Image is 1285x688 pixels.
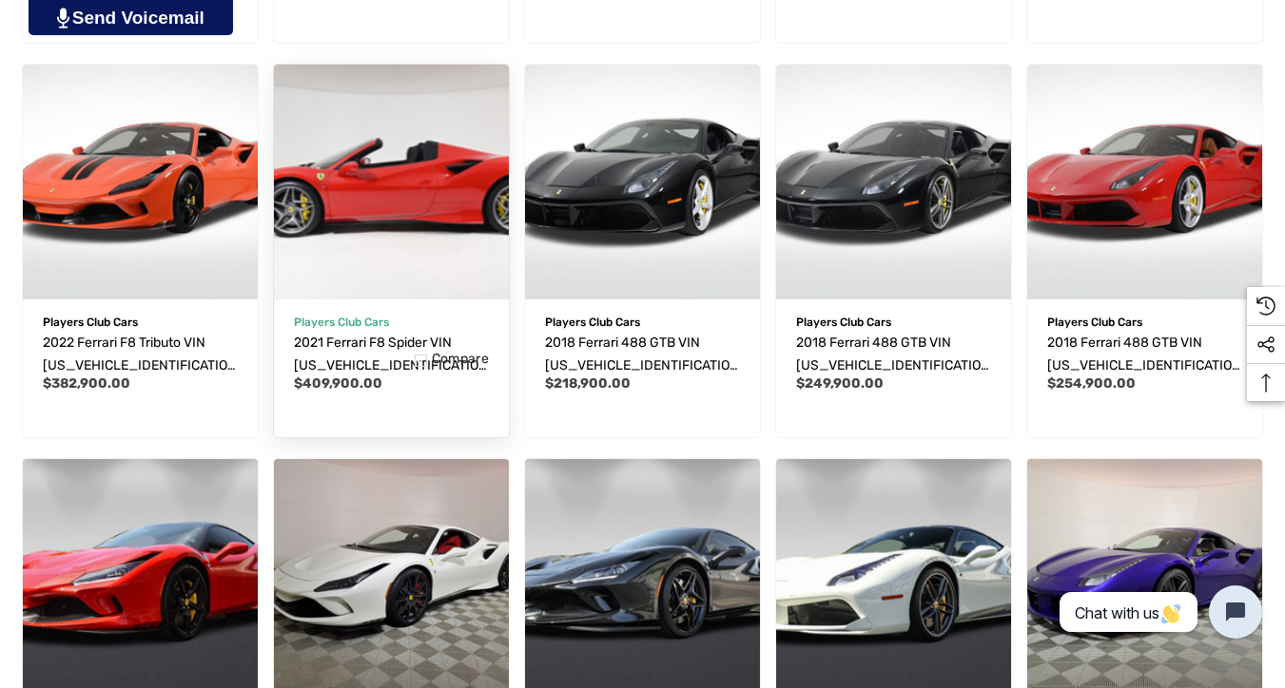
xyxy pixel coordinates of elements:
[1027,65,1262,299] img: For Sale 2018 Ferrari 488 GTB VIN ZFF79ALAXJ0232879
[545,332,740,377] a: 2018 Ferrari 488 GTB VIN ZFF79ALA0J0235810,$218,900.00
[545,334,739,396] span: 2018 Ferrari 488 GTB VIN [US_VEHICLE_IDENTIFICATION_NUMBER]
[1047,310,1242,334] p: Players Club Cars
[796,310,991,334] p: Players Club Cars
[1027,65,1262,299] a: 2018 Ferrari 488 GTB VIN ZFF79ALAXJ0232879,$254,900.00
[1256,296,1275,315] svg: Recently Viewed
[545,375,631,392] span: $218,900.00
[262,53,520,312] img: For Sale 2021 Ferrari F8 Spider VIN ZFF93LMA7M0263340
[43,332,238,377] a: 2022 Ferrari F8 Tributo VIN ZFF92LLA1N0280916,$382,900.00
[776,65,1011,299] a: 2018 Ferrari 488 GTB VIN ZFF79ALA7J0236033,$249,900.00
[294,332,489,377] a: 2021 Ferrari F8 Spider VIN ZFF93LMA7M0263340,$409,900.00
[1047,375,1136,392] span: $254,900.00
[796,332,991,377] a: 2018 Ferrari 488 GTB VIN ZFF79ALA7J0236033,$249,900.00
[776,65,1011,299] img: For Sale 2018 Ferrari 488 GTB VIN ZFF79ALA7J0236033
[294,310,489,334] p: Players Club Cars
[1047,334,1241,396] span: 2018 Ferrari 488 GTB VIN [US_VEHICLE_IDENTIFICATION_NUMBER]
[1047,332,1242,377] a: 2018 Ferrari 488 GTB VIN ZFF79ALAXJ0232879,$254,900.00
[23,65,258,299] a: 2022 Ferrari F8 Tributo VIN ZFF92LLA1N0280916,$382,900.00
[23,65,258,299] img: For Sale 2022 Ferrari F8 Tributo VIN ZFF92LLA1N0280916
[1247,373,1285,392] svg: Top
[525,65,760,299] a: 2018 Ferrari 488 GTB VIN ZFF79ALA0J0235810,$218,900.00
[525,65,760,299] img: For Sale 2018 Ferrari 488 GTB VIN ZFF79ALA0J0235810
[545,310,740,334] p: Players Club Cars
[796,334,990,396] span: 2018 Ferrari 488 GTB VIN [US_VEHICLE_IDENTIFICATION_NUMBER]
[57,8,69,29] img: PjwhLS0gR2VuZXJhdG9yOiBHcmF2aXQuaW8gLS0+PHN2ZyB4bWxucz0iaHR0cDovL3d3dy53My5vcmcvMjAwMC9zdmciIHhtb...
[274,65,509,299] a: 2021 Ferrari F8 Spider VIN ZFF93LMA7M0263340,$409,900.00
[796,375,884,392] span: $249,900.00
[294,334,488,396] span: 2021 Ferrari F8 Spider VIN [US_VEHICLE_IDENTIFICATION_NUMBER]
[432,351,489,368] span: Compare
[1256,335,1275,354] svg: Social Media
[294,375,382,392] span: $409,900.00
[43,310,238,334] p: Players Club Cars
[43,375,130,392] span: $382,900.00
[43,334,237,396] span: 2022 Ferrari F8 Tributo VIN [US_VEHICLE_IDENTIFICATION_NUMBER]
